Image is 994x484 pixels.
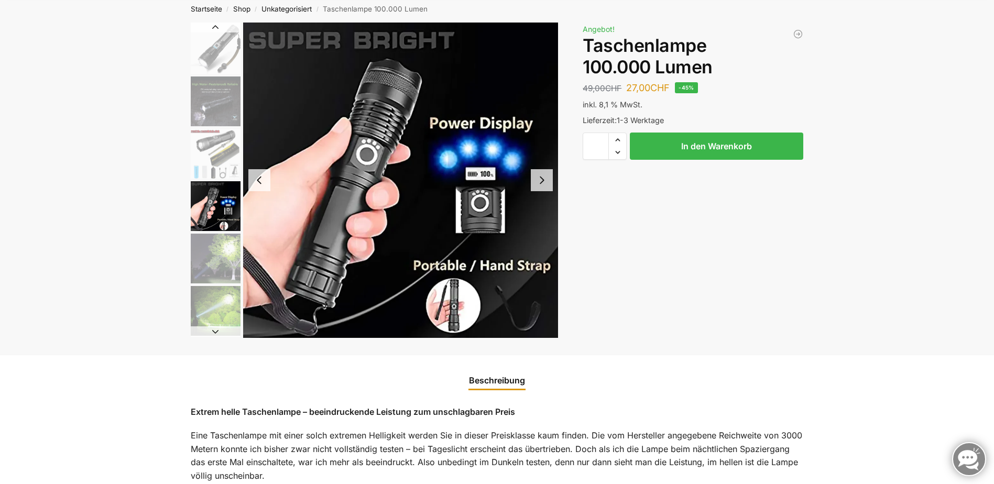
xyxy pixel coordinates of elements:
[250,5,261,14] span: /
[191,406,515,417] strong: Extrem helle Taschenlampe – beeindruckende Leistung zum unschlagbaren Preis
[188,75,241,127] li: 2 / 6
[188,127,241,180] li: 3 / 6
[188,23,241,75] li: 1 / 6
[312,5,323,14] span: /
[675,82,698,93] span: -45%
[191,234,241,283] img: Taschenlampe2
[188,232,241,284] li: 5 / 6
[583,35,803,78] h1: Taschenlampe 100.000 Lumen
[188,284,241,337] li: 6 / 6
[243,23,559,338] img: Taschenlampe3
[617,116,664,125] span: 1-3 Werktage
[191,23,241,74] img: Taschenlampe-1
[609,133,626,147] span: Increase quantity
[583,100,642,109] span: inkl. 8,1 % MwSt.
[531,169,553,191] button: Next slide
[581,166,805,195] iframe: Sicherer Rahmen für schnelle Bezahlvorgänge
[583,83,621,93] bdi: 49,00
[191,181,241,231] img: Taschenlampe3
[191,286,241,336] img: Taschenlampe
[248,169,270,191] button: Previous slide
[191,5,222,13] a: Startseite
[609,146,626,159] span: Reduce quantity
[191,129,241,179] img: Taschenlampe2
[463,368,531,393] a: Beschreibung
[583,116,664,125] span: Lieferzeit:
[188,180,241,232] li: 4 / 6
[191,326,241,337] button: Next slide
[191,429,804,482] p: Eine Taschenlampe mit einer solch extremen Helligkeit werden Sie in dieser Preisklasse kaum finde...
[605,83,621,93] span: CHF
[793,29,803,39] a: NEP 800 Micro Wechselrichter 800W/600W drosselbar Balkon Solar Anlage W-LAN
[222,5,233,14] span: /
[243,23,559,338] li: 4 / 6
[191,76,241,126] img: Taschenlampe1
[626,82,670,93] bdi: 27,00
[191,22,241,32] button: Previous slide
[233,5,250,13] a: Shop
[261,5,312,13] a: Unkategorisiert
[630,133,803,160] button: In den Warenkorb
[583,133,609,160] input: Produktmenge
[650,82,670,93] span: CHF
[583,25,615,34] span: Angebot!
